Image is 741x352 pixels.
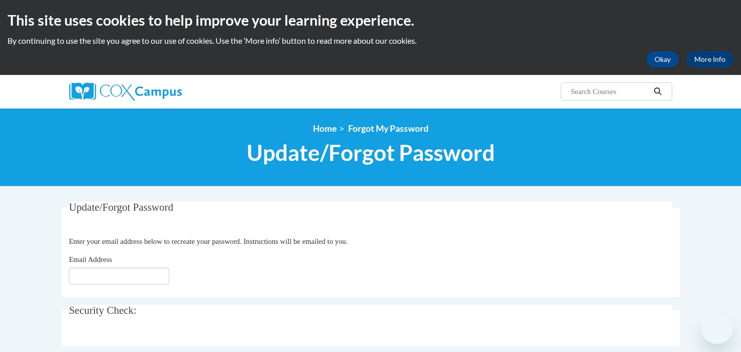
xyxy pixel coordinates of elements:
[8,35,733,46] p: By continuing to use the site you agree to our use of cookies. Use the ‘More info’ button to read...
[686,51,733,67] a: More Info
[69,237,348,245] span: Enter your email address below to recreate your password. Instructions will be emailed to you.
[69,255,112,263] span: Email Address
[348,123,429,134] span: Forgot My Password
[247,139,495,166] span: Update/Forgot Password
[8,10,733,30] h2: This site uses cookies to help improve your learning experience.
[69,82,182,101] img: Cox Campus
[69,268,169,285] input: Email
[69,82,260,101] a: Cox Campus
[570,85,650,98] input: Search Courses
[69,304,137,316] span: Security Check:
[313,123,337,134] a: Home
[650,85,665,98] button: Search
[69,201,173,213] span: Update/Forgot Password
[701,312,733,344] iframe: Button to launch messaging window
[647,51,679,67] button: Okay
